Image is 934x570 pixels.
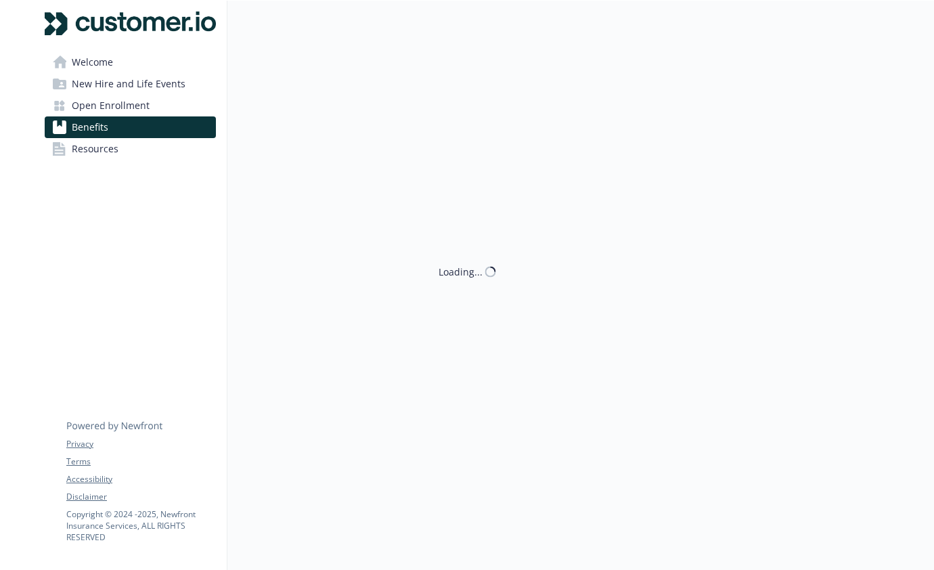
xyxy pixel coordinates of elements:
p: Copyright © 2024 - 2025 , Newfront Insurance Services, ALL RIGHTS RESERVED [66,508,215,543]
span: Welcome [72,51,113,73]
a: Disclaimer [66,491,215,503]
a: Open Enrollment [45,95,216,116]
span: Open Enrollment [72,95,150,116]
a: Terms [66,456,215,468]
a: New Hire and Life Events [45,73,216,95]
a: Welcome [45,51,216,73]
div: Loading... [439,265,483,279]
a: Benefits [45,116,216,138]
a: Privacy [66,438,215,450]
a: Accessibility [66,473,215,485]
span: Benefits [72,116,108,138]
a: Resources [45,138,216,160]
span: New Hire and Life Events [72,73,185,95]
span: Resources [72,138,118,160]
